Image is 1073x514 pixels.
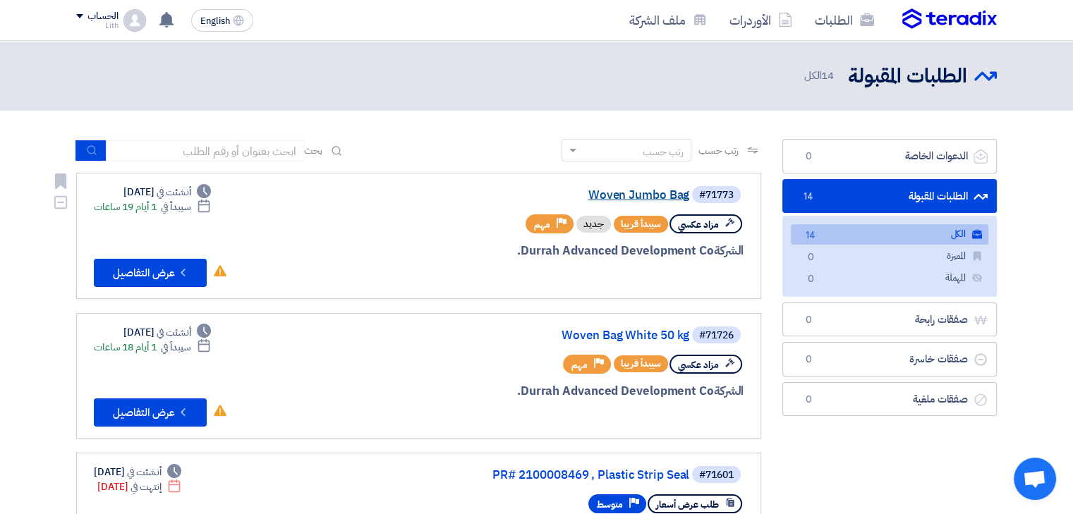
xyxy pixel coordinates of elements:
a: ملف الشركة [618,4,718,37]
button: عرض التفاصيل [94,398,207,427]
span: الكل [804,68,837,84]
div: [DATE] [94,465,181,479]
span: الشركة [714,242,744,259]
a: صفقات ملغية0 [782,382,997,417]
img: profile_test.png [123,9,146,32]
img: Teradix logo [902,8,997,30]
div: Lith [76,22,118,30]
a: PR# 2100008469 , Plastic Strip Seal [407,469,689,482]
div: رتب حسب [643,145,684,159]
div: [DATE] [97,479,181,494]
span: أنشئت في [157,325,190,340]
span: سيبدأ في [161,200,190,214]
span: الشركة [714,382,744,400]
span: 0 [800,313,817,327]
input: ابحث بعنوان أو رقم الطلب [107,140,304,161]
a: الدعوات الخاصة0 [782,139,997,173]
span: 1 أيام [135,200,156,214]
button: English [191,9,253,32]
a: Woven Bag White 50 kg [407,329,689,342]
span: مهم [571,358,588,372]
a: الكل [791,224,988,245]
span: أنشئت في [127,465,161,479]
span: 18 ساعات [94,340,133,355]
span: 1 أيام [135,340,156,355]
span: رتب حسب [698,143,739,158]
button: عرض التفاصيل [94,259,207,287]
div: Open chat [1014,458,1056,500]
div: Durrah Advanced Development Co. [404,242,744,260]
div: #71601 [699,470,734,480]
span: 19 ساعات [94,200,133,214]
a: الأوردرات [718,4,804,37]
span: مزاد عكسي [678,218,719,231]
span: 14 [821,68,834,83]
span: 14 [800,190,817,204]
span: 0 [800,149,817,164]
span: أنشئت في [157,185,190,200]
span: 0 [800,353,817,367]
h2: الطلبات المقبولة [848,63,967,90]
span: سيبدأ قريبا [614,355,668,372]
span: 0 [802,250,819,265]
a: الطلبات [804,4,885,37]
a: Woven Jumbo Bag [407,189,689,202]
div: #71773 [699,190,734,200]
a: الطلبات المقبولة14 [782,179,997,214]
span: English [200,16,230,26]
span: سيبدأ قريبا [614,216,668,233]
span: بحث [304,143,322,158]
span: مزاد عكسي [678,358,719,372]
a: المهملة [791,268,988,288]
span: متوسط [597,498,623,511]
span: 0 [802,272,819,287]
span: إنتهت في [131,479,161,494]
span: سيبدأ في [161,340,190,355]
div: Durrah Advanced Development Co. [404,382,744,400]
a: صفقات خاسرة0 [782,342,997,377]
div: الحساب [87,11,118,23]
span: 0 [800,393,817,407]
div: #71726 [699,331,734,341]
div: جديد [576,216,611,233]
a: صفقات رابحة0 [782,302,997,337]
span: مهم [534,218,550,231]
a: المميزة [791,246,988,267]
div: [DATE] [123,325,211,340]
span: 14 [802,228,819,243]
div: [DATE] [123,185,211,200]
span: طلب عرض أسعار [656,498,719,511]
